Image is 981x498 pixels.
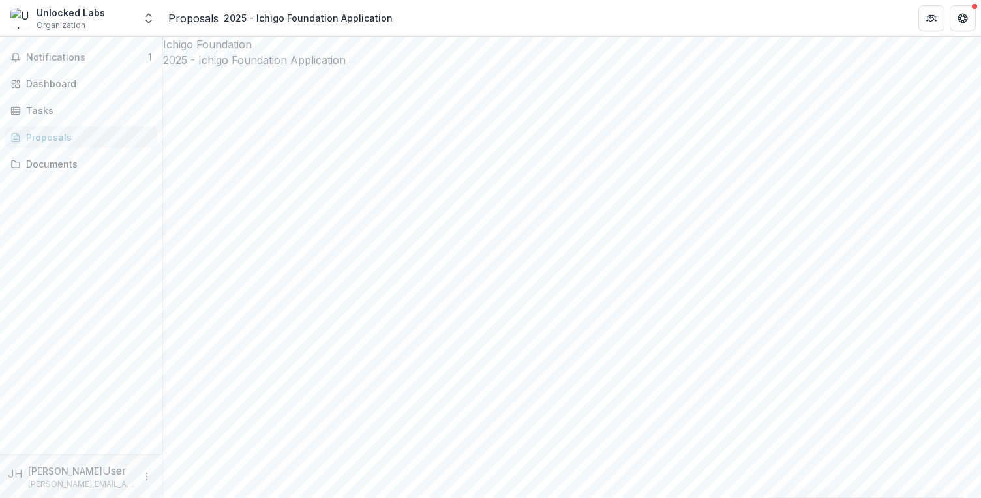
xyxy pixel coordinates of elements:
div: Ichigo Foundation [163,37,981,52]
a: Proposals [5,126,157,148]
nav: breadcrumb [168,8,398,27]
a: Tasks [5,100,157,121]
button: Open entity switcher [140,5,158,31]
button: More [139,469,155,484]
button: Get Help [950,5,976,31]
p: [PERSON_NAME] [28,464,102,478]
div: Unlocked Labs [37,6,105,20]
p: [PERSON_NAME][EMAIL_ADDRESS][DOMAIN_NAME] [28,478,134,490]
span: Notifications [26,52,148,63]
div: Proposals [26,130,147,144]
div: Tasks [26,104,147,117]
span: 1 [148,51,152,63]
h2: 2025 - Ichigo Foundation Application [163,52,981,68]
a: Documents [5,153,157,175]
a: Proposals [168,10,219,26]
img: Unlocked Labs [10,8,31,29]
div: Jessica Hicklin [8,466,23,482]
a: Dashboard [5,73,157,95]
div: 2025 - Ichigo Foundation Application [224,11,393,25]
button: Notifications1 [5,47,157,68]
div: Documents [26,157,147,171]
div: Dashboard [26,77,147,91]
button: Partners [918,5,944,31]
p: User [102,463,127,478]
span: Organization [37,20,85,31]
